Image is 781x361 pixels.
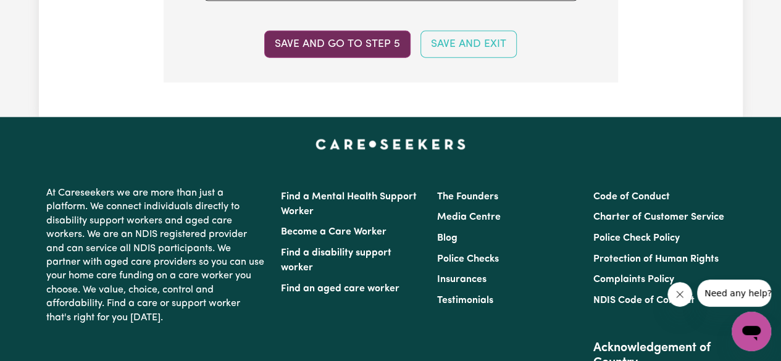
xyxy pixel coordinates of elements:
[593,212,724,222] a: Charter of Customer Service
[437,296,493,305] a: Testimonials
[281,284,399,294] a: Find an aged care worker
[420,31,517,58] button: Save and Exit
[437,275,487,284] a: Insurances
[281,248,391,273] a: Find a disability support worker
[667,282,692,307] iframe: Close message
[281,227,386,237] a: Become a Care Worker
[697,280,771,307] iframe: Message from company
[437,212,501,222] a: Media Centre
[593,192,670,202] a: Code of Conduct
[437,233,457,243] a: Blog
[315,139,466,149] a: Careseekers home page
[281,192,417,217] a: Find a Mental Health Support Worker
[593,275,674,284] a: Complaints Policy
[46,181,266,330] p: At Careseekers we are more than just a platform. We connect individuals directly to disability su...
[732,312,771,351] iframe: Button to launch messaging window
[593,296,695,305] a: NDIS Code of Conduct
[437,254,499,264] a: Police Checks
[593,233,680,243] a: Police Check Policy
[264,31,411,58] button: Save and go to step 5
[593,254,719,264] a: Protection of Human Rights
[7,9,75,19] span: Need any help?
[437,192,498,202] a: The Founders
